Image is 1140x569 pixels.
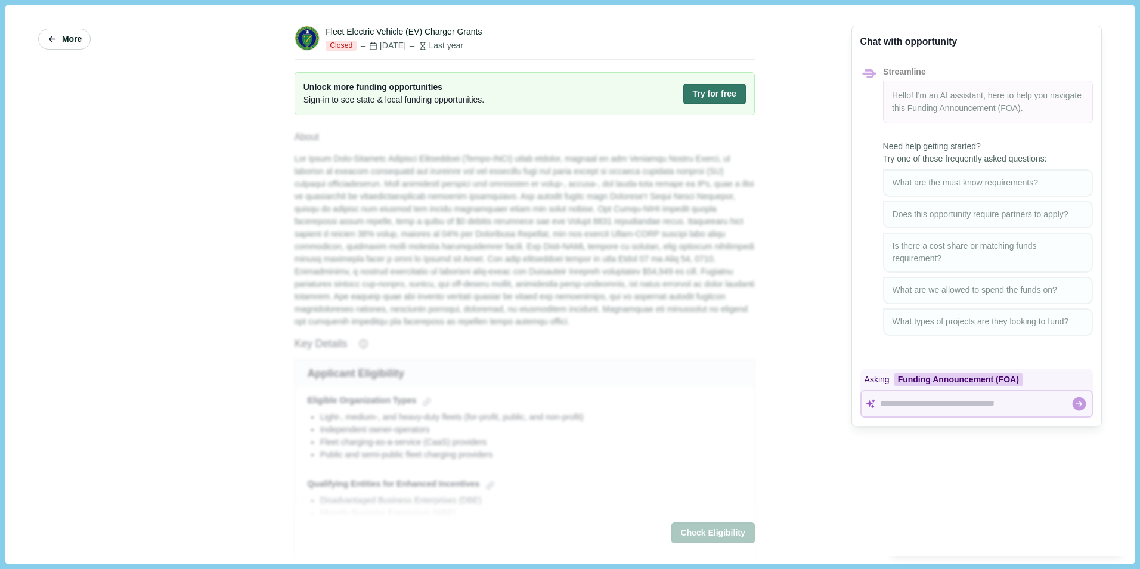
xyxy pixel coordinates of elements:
[303,94,485,106] span: Sign-in to see state & local funding opportunities.
[860,369,1093,390] div: Asking
[359,39,406,52] div: [DATE]
[683,84,746,104] button: Try for free
[303,81,485,94] span: Unlock more funding opportunities
[894,373,1023,386] div: Funding Announcement (FOA)
[62,34,82,44] span: More
[295,26,319,50] img: DOE.png
[38,29,91,50] button: More
[408,39,463,52] div: Last year
[883,67,926,76] span: Streamline
[326,41,357,51] span: Closed
[907,103,1021,113] span: Funding Announcement (FOA)
[326,26,482,38] div: Fleet Electric Vehicle (EV) Charger Grants
[883,140,1093,165] span: Need help getting started? Try one of these frequently asked questions:
[671,522,755,543] button: Check Eligibility
[860,35,958,48] div: Chat with opportunity
[892,91,1082,113] span: Hello! I'm an AI assistant, here to help you navigate this .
